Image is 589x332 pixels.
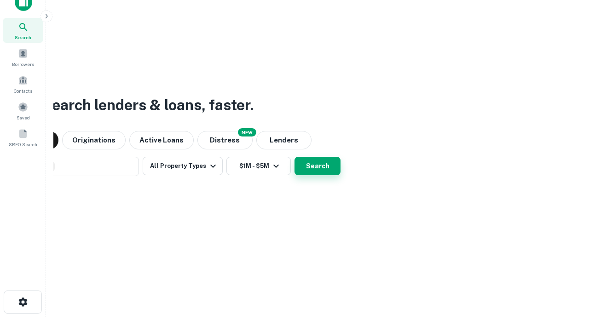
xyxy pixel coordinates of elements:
span: Borrowers [12,60,34,68]
button: All Property Types [143,157,223,175]
button: Active Loans [129,131,194,149]
h3: Search lenders & loans, faster. [42,94,254,116]
button: Lenders [256,131,312,149]
span: Saved [17,114,30,121]
button: Originations [62,131,126,149]
span: Contacts [14,87,32,95]
span: SREO Search [9,141,37,148]
a: SREO Search [3,125,43,150]
a: Search [3,18,43,43]
a: Borrowers [3,45,43,70]
button: Search distressed loans with lien and other non-mortgage details. [197,131,253,149]
div: NEW [238,128,256,136]
iframe: Chat Widget [543,258,589,302]
span: Search [15,34,31,41]
button: Search [294,157,341,175]
a: Saved [3,98,43,123]
button: $1M - $5M [226,157,291,175]
a: Contacts [3,71,43,96]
